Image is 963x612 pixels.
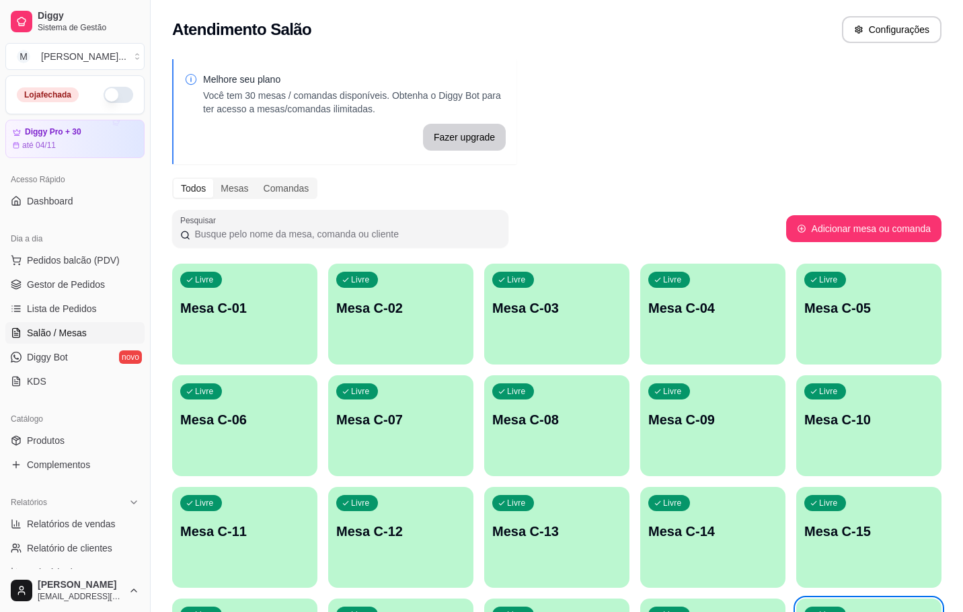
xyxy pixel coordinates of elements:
button: LivreMesa C-08 [484,375,629,476]
button: LivreMesa C-11 [172,487,317,588]
p: Mesa C-01 [180,299,309,317]
button: Fazer upgrade [423,124,506,151]
a: Relatório de clientes [5,537,145,559]
button: LivreMesa C-06 [172,375,317,476]
a: Diggy Botnovo [5,346,145,368]
p: Mesa C-15 [804,522,933,541]
p: Mesa C-10 [804,410,933,429]
div: Todos [174,179,213,198]
span: Diggy [38,10,139,22]
article: até 04/11 [22,140,56,151]
label: Pesquisar [180,215,221,226]
button: [PERSON_NAME][EMAIL_ADDRESS][DOMAIN_NAME] [5,574,145,607]
button: Pedidos balcão (PDV) [5,250,145,271]
p: Mesa C-06 [180,410,309,429]
a: Relatórios de vendas [5,513,145,535]
span: Relatório de clientes [27,541,112,555]
span: Salão / Mesas [27,326,87,340]
span: Relatórios [11,497,47,508]
p: Livre [195,274,214,285]
p: Livre [507,386,526,397]
button: LivreMesa C-15 [796,487,941,588]
button: LivreMesa C-13 [484,487,629,588]
span: [EMAIL_ADDRESS][DOMAIN_NAME] [38,591,123,602]
span: Produtos [27,434,65,447]
p: Livre [351,386,370,397]
button: Select a team [5,43,145,70]
article: Diggy Pro + 30 [25,127,81,137]
p: Mesa C-11 [180,522,309,541]
p: Livre [195,498,214,508]
p: Mesa C-12 [336,522,465,541]
a: Complementos [5,454,145,475]
p: Mesa C-02 [336,299,465,317]
span: KDS [27,375,46,388]
a: DiggySistema de Gestão [5,5,145,38]
button: LivreMesa C-02 [328,264,473,365]
p: Livre [663,386,682,397]
p: Livre [819,274,838,285]
div: Acesso Rápido [5,169,145,190]
p: Mesa C-05 [804,299,933,317]
span: M [17,50,30,63]
p: Livre [819,386,838,397]
a: Lista de Pedidos [5,298,145,319]
div: Dia a dia [5,228,145,250]
span: Complementos [27,458,90,471]
p: Livre [507,498,526,508]
p: Mesa C-14 [648,522,777,541]
div: [PERSON_NAME] ... [41,50,126,63]
p: Mesa C-03 [492,299,621,317]
button: Alterar Status [104,87,133,103]
button: LivreMesa C-09 [640,375,785,476]
button: LivreMesa C-01 [172,264,317,365]
p: Livre [819,498,838,508]
span: Diggy Bot [27,350,68,364]
a: KDS [5,371,145,392]
a: Dashboard [5,190,145,212]
div: Mesas [213,179,256,198]
button: LivreMesa C-07 [328,375,473,476]
button: LivreMesa C-10 [796,375,941,476]
button: LivreMesa C-04 [640,264,785,365]
span: Lista de Pedidos [27,302,97,315]
p: Livre [351,274,370,285]
div: Catálogo [5,408,145,430]
a: Gestor de Pedidos [5,274,145,295]
span: Pedidos balcão (PDV) [27,254,120,267]
p: Livre [663,274,682,285]
span: Gestor de Pedidos [27,278,105,291]
span: [PERSON_NAME] [38,579,123,591]
h2: Atendimento Salão [172,19,311,40]
button: LivreMesa C-14 [640,487,785,588]
span: Relatório de mesas [27,566,108,579]
span: Sistema de Gestão [38,22,139,33]
a: Relatório de mesas [5,562,145,583]
a: Produtos [5,430,145,451]
button: LivreMesa C-05 [796,264,941,365]
button: Configurações [842,16,941,43]
p: Mesa C-09 [648,410,777,429]
button: LivreMesa C-12 [328,487,473,588]
p: Mesa C-13 [492,522,621,541]
p: Livre [663,498,682,508]
input: Pesquisar [190,227,500,241]
p: Mesa C-04 [648,299,777,317]
a: Salão / Mesas [5,322,145,344]
p: Mesa C-07 [336,410,465,429]
div: Loja fechada [17,87,79,102]
p: Livre [507,274,526,285]
p: Livre [195,386,214,397]
span: Dashboard [27,194,73,208]
p: Mesa C-08 [492,410,621,429]
span: Relatórios de vendas [27,517,116,531]
p: Livre [351,498,370,508]
div: Comandas [256,179,317,198]
p: Melhore seu plano [203,73,506,86]
button: LivreMesa C-03 [484,264,629,365]
a: Diggy Pro + 30até 04/11 [5,120,145,158]
p: Você tem 30 mesas / comandas disponíveis. Obtenha o Diggy Bot para ter acesso a mesas/comandas il... [203,89,506,116]
button: Adicionar mesa ou comanda [786,215,941,242]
